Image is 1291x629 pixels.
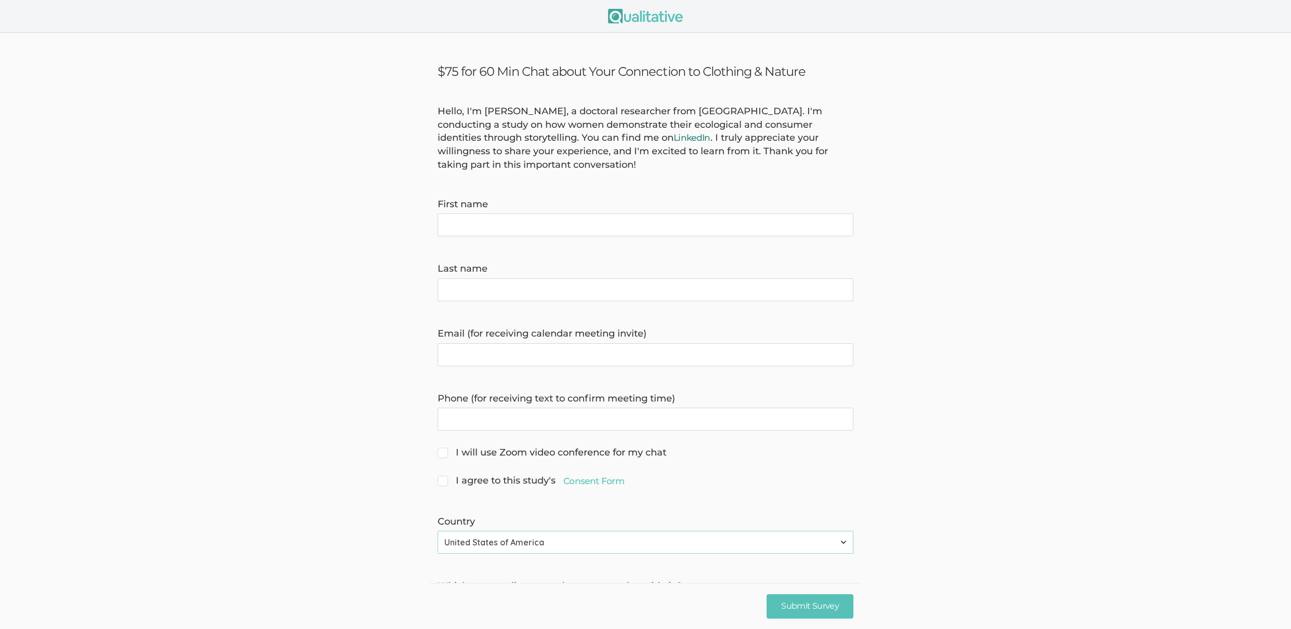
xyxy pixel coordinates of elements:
div: Hello, I'm [PERSON_NAME], a doctoral researcher from [GEOGRAPHIC_DATA]. I'm conducting a study on... [430,105,861,172]
input: Submit Survey [767,594,853,619]
a: LinkedIn [674,132,710,143]
h3: $75 for 60 Min Chat about Your Connection to Clothing & Nature [438,64,853,79]
label: Which metropolitan area do you currently reside in? [438,580,853,593]
span: I agree to this study's [438,474,624,488]
label: Last name [438,262,853,276]
span: I will use Zoom video conference for my chat [438,446,666,460]
label: First name [438,198,853,211]
label: Email (for receiving calendar meeting invite) [438,327,853,341]
img: Qualitative [608,9,683,23]
a: Consent Form [563,475,624,487]
label: Country [438,515,853,529]
label: Phone (for receiving text to confirm meeting time) [438,392,853,406]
